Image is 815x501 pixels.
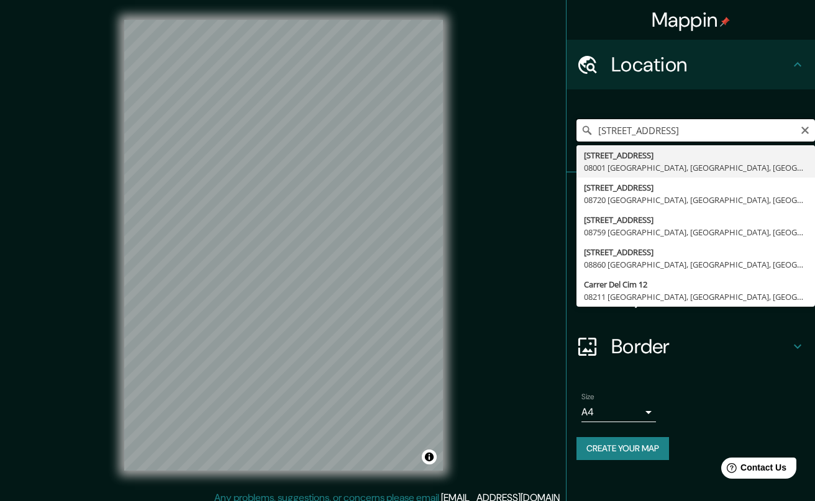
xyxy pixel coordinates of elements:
[567,322,815,371] div: Border
[611,52,790,77] h4: Location
[422,449,437,464] button: Toggle attribution
[704,453,801,487] iframe: Help widget launcher
[567,272,815,322] div: Layout
[584,214,808,226] div: [STREET_ADDRESS]
[584,278,808,291] div: Carrer Del Cim 12
[584,161,808,174] div: 08001 [GEOGRAPHIC_DATA], [GEOGRAPHIC_DATA], [GEOGRAPHIC_DATA]
[567,222,815,272] div: Style
[720,17,730,27] img: pin-icon.png
[584,291,808,303] div: 08211 [GEOGRAPHIC_DATA], [GEOGRAPHIC_DATA], [GEOGRAPHIC_DATA]
[567,40,815,89] div: Location
[652,7,731,32] h4: Mappin
[611,334,790,359] h4: Border
[584,181,808,194] div: [STREET_ADDRESS]
[584,226,808,238] div: 08759 [GEOGRAPHIC_DATA], [GEOGRAPHIC_DATA], [GEOGRAPHIC_DATA]
[576,437,669,460] button: Create your map
[584,258,808,271] div: 08860 [GEOGRAPHIC_DATA], [GEOGRAPHIC_DATA], [GEOGRAPHIC_DATA]
[124,20,443,471] canvas: Map
[800,124,810,135] button: Clear
[611,284,790,309] h4: Layout
[584,149,808,161] div: [STREET_ADDRESS]
[584,194,808,206] div: 08720 [GEOGRAPHIC_DATA], [GEOGRAPHIC_DATA], [GEOGRAPHIC_DATA]
[567,173,815,222] div: Pins
[581,402,656,422] div: A4
[581,392,594,402] label: Size
[584,246,808,258] div: [STREET_ADDRESS]
[576,119,815,142] input: Pick your city or area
